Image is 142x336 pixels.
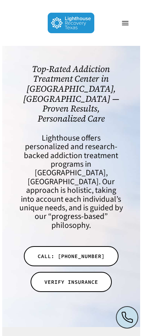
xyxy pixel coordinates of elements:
a: Navigation Menu [118,19,133,27]
span: CALL: [PHONE_NUMBER] [38,252,105,260]
h4: Lighthouse offers personalized and research-backed addiction treatment programs in [GEOGRAPHIC_DA... [19,134,123,230]
a: progress-based [51,211,104,222]
a: CALL: [PHONE_NUMBER] [24,246,119,266]
a: VERIFY INSURANCE [31,272,112,292]
span: VERIFY INSURANCE [44,278,98,286]
h1: Top-Rated Addiction Treatment Center in [GEOGRAPHIC_DATA], [GEOGRAPHIC_DATA] — Proven Results, Pe... [19,64,123,124]
img: Lighthouse Recovery Texas [48,13,94,33]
